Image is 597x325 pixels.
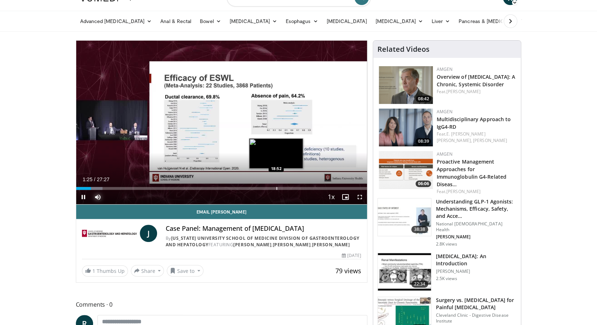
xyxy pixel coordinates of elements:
[76,41,367,205] video-js: Video Player
[436,276,457,281] p: 2.5K views
[436,241,457,247] p: 2.8K views
[378,253,431,290] img: 47980f05-c0f7-4192-9362-4cb0fcd554e5.150x105_q85_crop-smart_upscale.jpg
[353,190,367,204] button: Fullscreen
[379,109,433,146] img: 04ce378e-5681-464e-a54a-15375da35326.png.150x105_q85_crop-smart_upscale.png
[473,137,507,143] a: [PERSON_NAME]
[272,242,311,248] a: [PERSON_NAME]
[377,198,516,247] a: 38:38 Understanding GLP-1 Agonists: Mechanisms, Efficacy, Safety, and Acce… National [DEMOGRAPHIC...
[436,116,511,130] a: Multidisciplinary Approach to IgG4-RD
[166,225,361,233] h4: Case Panel: Management of [MEDICAL_DATA]
[342,252,361,259] div: [DATE]
[436,151,453,157] a: Amgen
[167,265,203,276] button: Save to
[436,109,453,115] a: Amgen
[92,267,95,274] span: 1
[322,14,371,28] a: [MEDICAL_DATA]
[166,235,359,248] a: [US_STATE] University School of Medicine Division of Gastroenterology and Hepatology
[83,177,92,182] span: 1:25
[436,269,516,274] p: [PERSON_NAME]
[156,14,196,28] a: Anal & Rectal
[379,66,433,104] a: 08:42
[233,242,271,248] a: [PERSON_NAME]
[379,66,433,104] img: 40cb7efb-a405-4d0b-b01f-0267f6ac2b93.png.150x105_q85_crop-smart_upscale.png
[281,14,322,28] a: Esophagus
[249,138,303,169] img: image.jpeg
[76,190,91,204] button: Pause
[76,205,367,219] a: Email [PERSON_NAME]
[140,225,157,242] a: J
[436,66,453,72] a: Amgen
[379,109,433,146] a: 08:39
[166,235,361,248] div: By FEATURING , ,
[436,312,516,324] p: Cleveland Clinic - Digestive Disease Institute
[436,188,515,195] div: Feat.
[338,190,353,204] button: Enable picture-in-picture mode
[436,297,516,311] h3: Surgery vs. [MEDICAL_DATA] for Painful [MEDICAL_DATA]
[371,14,427,28] a: [MEDICAL_DATA]
[335,266,361,275] span: 79 views
[427,14,454,28] a: Liver
[94,177,96,182] span: /
[225,14,281,28] a: [MEDICAL_DATA]
[377,253,516,291] a: 22:34 [MEDICAL_DATA]: An Introduction [PERSON_NAME] 2.5K views
[436,131,485,143] a: E. [PERSON_NAME] [PERSON_NAME],
[436,234,516,240] p: [PERSON_NAME]
[436,88,515,95] div: Feat.
[436,131,515,144] div: Feat.
[312,242,350,248] a: [PERSON_NAME]
[196,14,225,28] a: Bowel
[436,253,516,267] h3: [MEDICAL_DATA]: An Introduction
[91,190,105,204] button: Mute
[76,14,156,28] a: Advanced [MEDICAL_DATA]
[76,187,367,190] div: Progress Bar
[377,45,429,54] h4: Related Videos
[436,198,516,220] h3: Understanding GLP-1 Agonists: Mechanisms, Efficacy, Safety, and Acce…
[76,300,368,309] span: Comments 0
[82,225,137,242] img: Indiana University School of Medicine Division of Gastroenterology and Hepatology
[415,96,431,102] span: 08:42
[415,138,431,145] span: 08:39
[446,188,481,194] a: [PERSON_NAME]
[378,198,431,236] img: 10897e49-57d0-4dda-943f-d9cde9436bef.150x105_q85_crop-smart_upscale.jpg
[379,151,433,189] a: 06:06
[82,265,128,276] a: 1 Thumbs Up
[436,73,515,88] a: Overview of [MEDICAL_DATA]: A Chronic, Systemic Disorder
[324,190,338,204] button: Playback Rate
[131,265,164,276] button: Share
[97,177,109,182] span: 27:27
[436,221,516,233] p: National [DEMOGRAPHIC_DATA] Health
[415,180,431,187] span: 06:06
[379,151,433,189] img: b07e8bac-fd62-4609-bac4-e65b7a485b7c.png.150x105_q85_crop-smart_upscale.png
[411,280,428,288] span: 22:34
[436,158,506,188] a: Proactive Management Approaches for Immunoglobulin G4-Related Diseas…
[446,88,481,95] a: [PERSON_NAME]
[411,226,428,233] span: 38:38
[454,14,538,28] a: Pancreas & [MEDICAL_DATA]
